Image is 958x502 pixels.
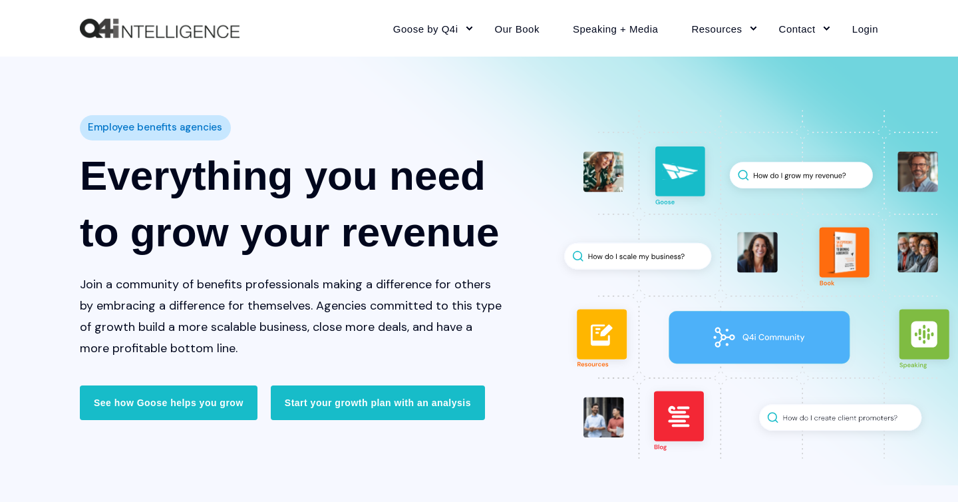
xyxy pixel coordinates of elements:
h1: Everything you need to grow your revenue [80,147,503,260]
a: Back to Home [80,19,239,39]
p: Join a community of benefits professionals making a difference for others by embracing a differen... [80,274,503,359]
img: Q4intelligence, LLC logo [80,19,239,39]
span: Employee benefits agencies [88,118,222,137]
a: Start your growth plan with an analysis [271,385,485,420]
a: See how Goose helps you grow [80,385,257,420]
